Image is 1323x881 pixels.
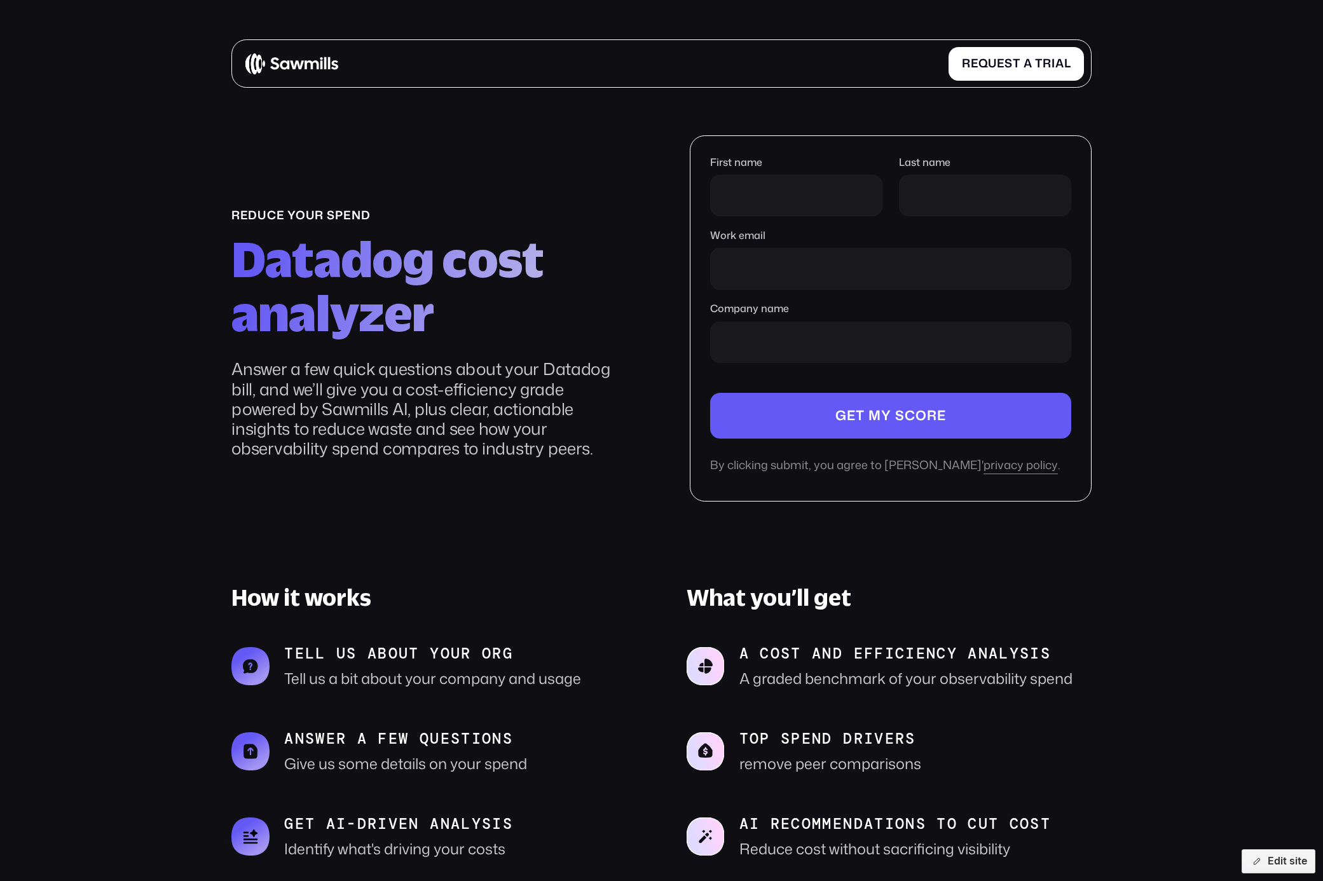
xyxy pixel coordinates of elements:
[710,229,1071,242] label: Work email
[988,57,997,71] span: u
[284,669,581,688] p: Tell us a bit about your company and usage
[739,669,1073,688] p: A graded benchmark of your observability spend
[284,730,527,748] p: answer a few questions
[1024,57,1032,71] span: a
[687,584,1092,611] h3: What you’ll get
[739,815,1051,833] p: AI recommendations to cut cost
[710,458,1071,474] div: By clicking submit, you agree to [PERSON_NAME]' .
[962,57,971,71] span: R
[949,47,1084,81] a: Requestatrial
[978,57,989,71] span: q
[284,645,581,662] p: tell us about your org
[739,730,921,748] p: Top Spend Drivers
[1043,57,1052,71] span: r
[1004,57,1013,71] span: s
[231,232,623,339] h2: Datadog cost analyzer
[997,57,1004,71] span: e
[1064,57,1071,71] span: l
[984,458,1058,474] a: privacy policy
[710,156,1071,475] form: Company name
[739,839,1051,858] p: Reduce cost without sacrificing visibility
[231,359,623,458] p: Answer a few quick questions about your Datadog bill, and we’ll give you a cost-efficiency grade ...
[1055,57,1064,71] span: a
[231,584,636,611] h3: How it works
[899,156,1071,168] label: Last name
[710,303,1071,315] label: Company name
[1052,57,1055,71] span: i
[231,208,623,222] div: reduce your spend
[1013,57,1020,71] span: t
[1035,57,1043,71] span: t
[739,754,921,773] p: remove peer comparisons
[710,156,882,168] label: First name
[971,57,978,71] span: e
[284,754,527,773] p: Give us some details on your spend
[284,815,513,833] p: Get AI-driven analysis
[284,839,513,858] p: Identify what's driving your costs
[739,645,1073,662] p: A cost and efficiency analysis
[1242,849,1315,873] button: Edit site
